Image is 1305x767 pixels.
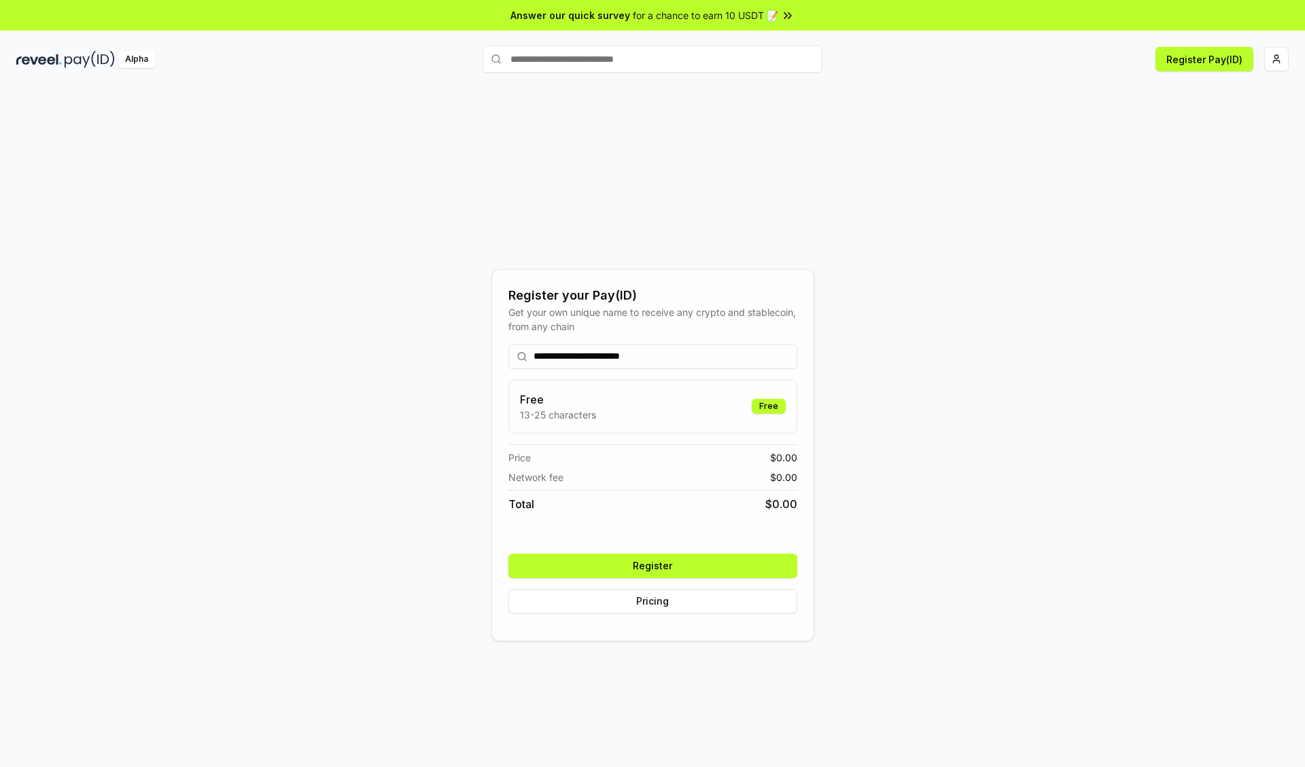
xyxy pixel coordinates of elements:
[118,51,156,68] div: Alpha
[508,589,797,613] button: Pricing
[770,470,797,484] span: $ 0.00
[1155,47,1253,71] button: Register Pay(ID)
[752,399,786,414] div: Free
[770,450,797,465] span: $ 0.00
[508,496,534,512] span: Total
[520,391,596,408] h3: Free
[508,286,797,305] div: Register your Pay(ID)
[510,8,630,22] span: Answer our quick survey
[65,51,115,68] img: pay_id
[508,305,797,334] div: Get your own unique name to receive any crypto and stablecoin, from any chain
[633,8,778,22] span: for a chance to earn 10 USDT 📝
[16,51,62,68] img: reveel_dark
[520,408,596,422] p: 13-25 characters
[508,450,531,465] span: Price
[765,496,797,512] span: $ 0.00
[508,554,797,578] button: Register
[508,470,563,484] span: Network fee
